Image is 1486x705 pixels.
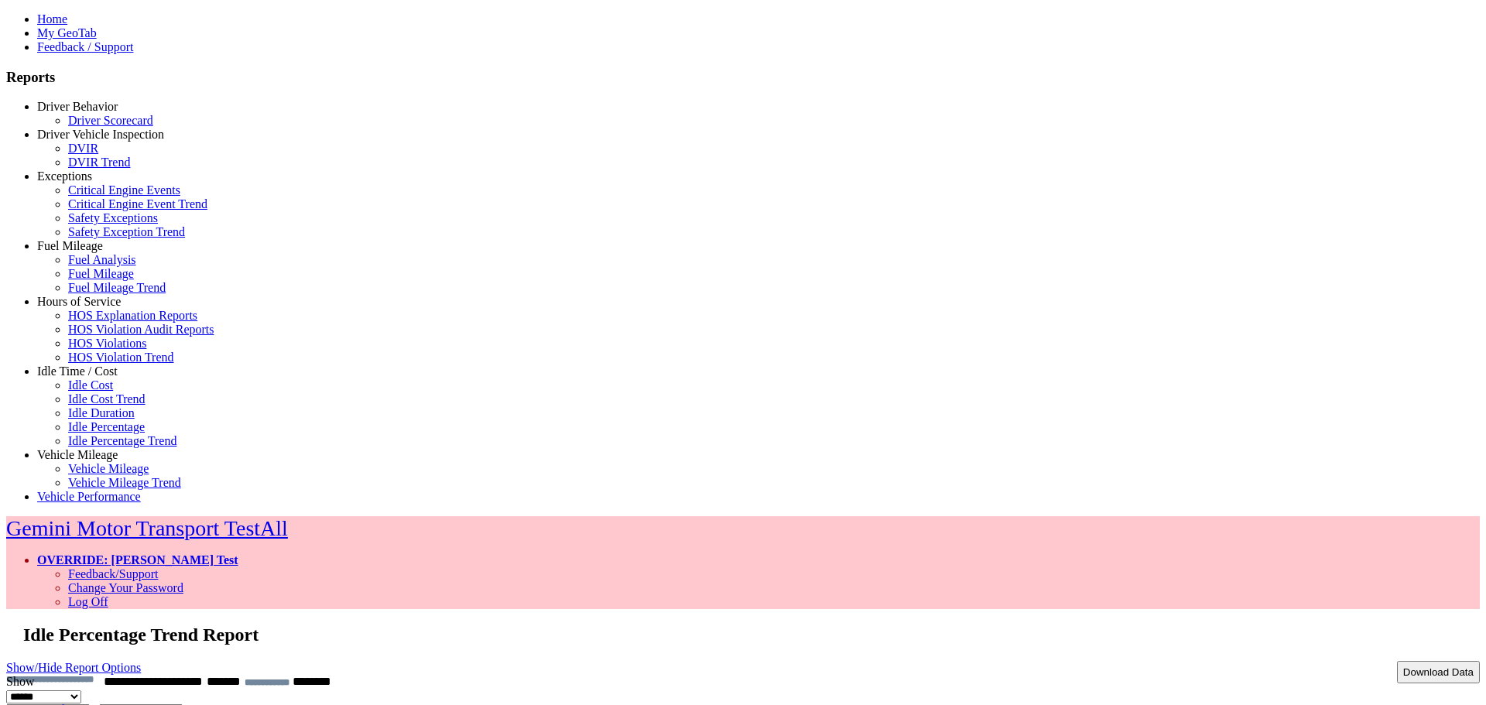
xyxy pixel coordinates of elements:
[68,253,136,266] a: Fuel Analysis
[37,12,67,26] a: Home
[37,239,103,252] a: Fuel Mileage
[68,309,197,322] a: HOS Explanation Reports
[68,183,180,197] a: Critical Engine Events
[68,420,145,433] a: Idle Percentage
[68,462,149,475] a: Vehicle Mileage
[68,434,176,447] a: Idle Percentage Trend
[68,595,108,608] a: Log Off
[68,567,158,580] a: Feedback/Support
[68,267,134,280] a: Fuel Mileage
[68,211,158,224] a: Safety Exceptions
[68,156,130,169] a: DVIR Trend
[68,197,207,210] a: Critical Engine Event Trend
[37,26,97,39] a: My GeoTab
[68,351,174,364] a: HOS Violation Trend
[37,169,92,183] a: Exceptions
[68,323,214,336] a: HOS Violation Audit Reports
[68,392,146,406] a: Idle Cost Trend
[37,100,118,113] a: Driver Behavior
[68,581,183,594] a: Change Your Password
[37,553,238,566] a: OVERRIDE: [PERSON_NAME] Test
[68,281,166,294] a: Fuel Mileage Trend
[68,225,185,238] a: Safety Exception Trend
[6,69,1480,86] h3: Reports
[37,364,118,378] a: Idle Time / Cost
[68,142,98,155] a: DVIR
[37,448,118,461] a: Vehicle Mileage
[37,490,141,503] a: Vehicle Performance
[68,406,135,419] a: Idle Duration
[23,625,1480,645] h2: Idle Percentage Trend Report
[6,657,141,678] a: Show/Hide Report Options
[6,516,288,540] a: Gemini Motor Transport TestAll
[6,675,34,688] label: Show
[68,476,181,489] a: Vehicle Mileage Trend
[37,40,133,53] a: Feedback / Support
[1397,661,1480,683] button: Download Data
[37,295,121,308] a: Hours of Service
[68,337,146,350] a: HOS Violations
[37,128,164,141] a: Driver Vehicle Inspection
[68,378,113,392] a: Idle Cost
[68,114,153,127] a: Driver Scorecard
